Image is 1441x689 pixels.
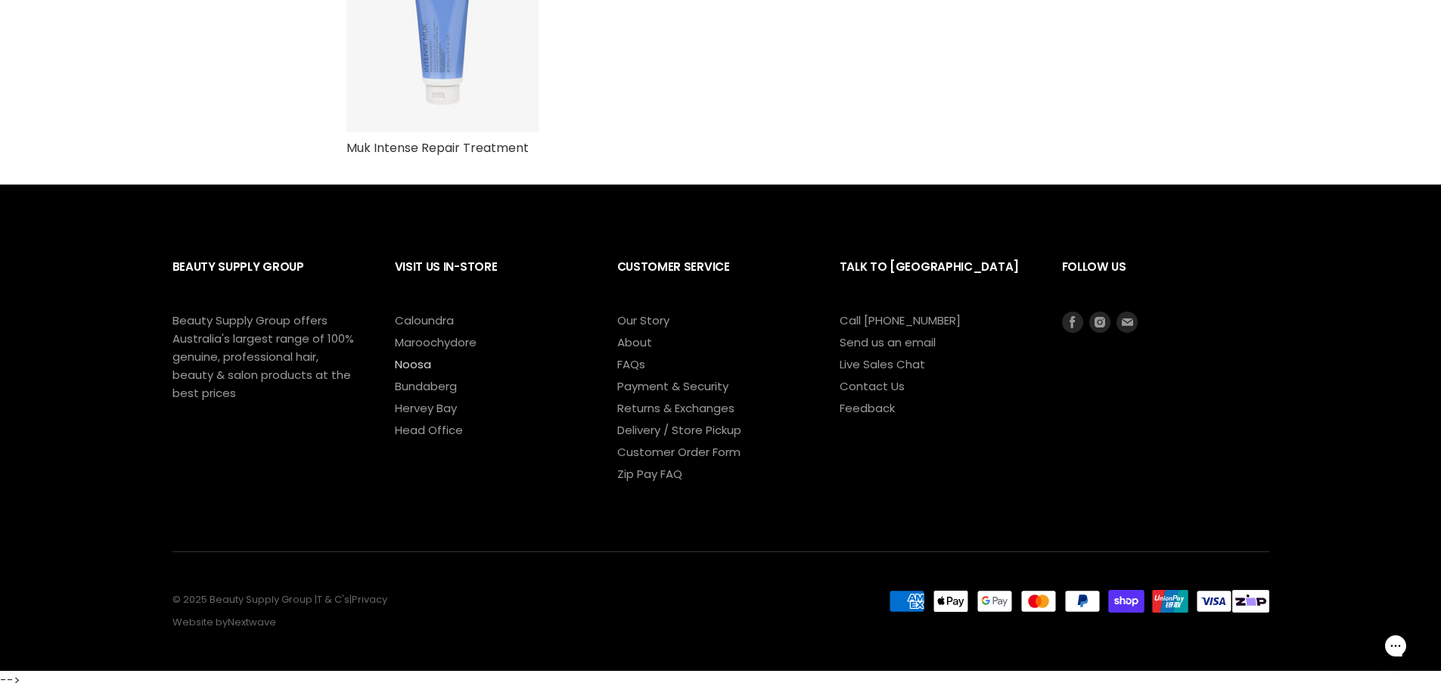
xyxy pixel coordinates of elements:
h2: Beauty Supply Group [172,248,365,311]
a: Call [PHONE_NUMBER] [840,312,961,328]
a: Our Story [617,312,669,328]
a: T & C's [317,592,349,607]
h2: Customer Service [617,248,809,311]
h2: Follow us [1062,248,1269,311]
a: About [617,334,652,350]
h2: Visit Us In-Store [395,248,587,311]
iframe: Gorgias live chat messenger [1365,618,1426,674]
a: Delivery / Store Pickup [617,422,741,438]
img: footer-tile-new.png [1232,590,1269,613]
a: Zip Pay FAQ [617,466,682,482]
a: Contact Us [840,378,905,394]
a: Feedback [840,400,895,416]
h2: Talk to [GEOGRAPHIC_DATA] [840,248,1032,311]
p: Beauty Supply Group offers Australia's largest range of 100% genuine, professional hair, beauty &... [172,312,354,402]
a: Muk Intense Repair Treatment [346,139,529,157]
a: Hervey Bay [395,400,457,416]
a: Head Office [395,422,463,438]
a: Noosa [395,356,431,372]
p: © 2025 Beauty Supply Group | | Website by [172,594,821,628]
a: Payment & Security [617,378,728,394]
a: Maroochydore [395,334,477,350]
a: Privacy [352,592,387,607]
a: Returns & Exchanges [617,400,734,416]
a: Live Sales Chat [840,356,925,372]
a: Nextwave [228,615,276,629]
a: Send us an email [840,334,936,350]
a: Caloundra [395,312,454,328]
a: Customer Order Form [617,444,741,460]
a: FAQs [617,356,645,372]
a: Bundaberg [395,378,457,394]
